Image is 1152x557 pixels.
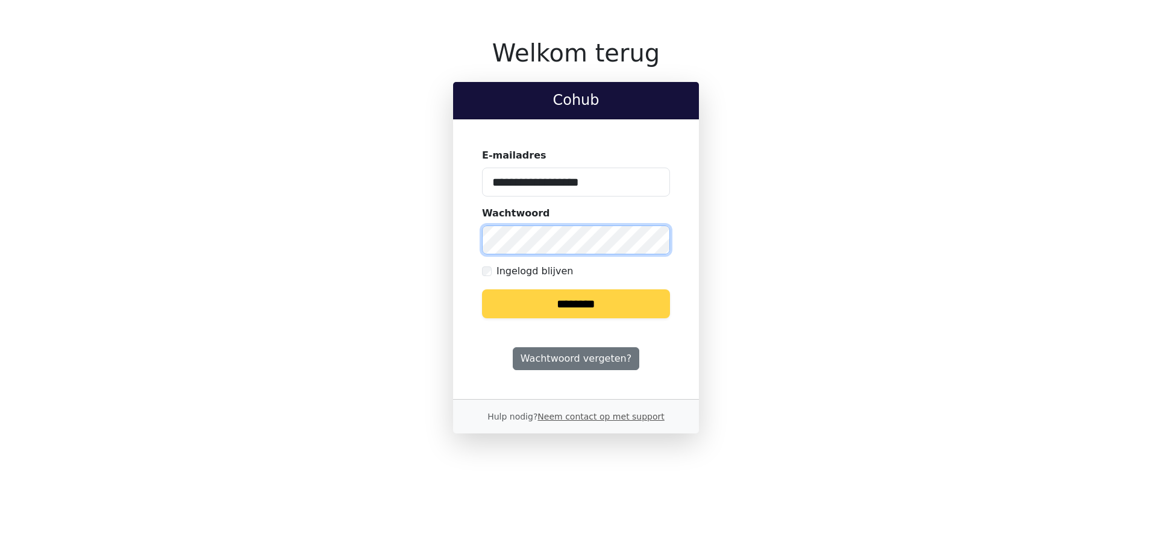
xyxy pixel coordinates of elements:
[463,92,689,109] h2: Cohub
[482,148,546,163] label: E-mailadres
[487,412,665,421] small: Hulp nodig?
[513,347,639,370] a: Wachtwoord vergeten?
[496,264,573,278] label: Ingelogd blijven
[453,39,699,68] h1: Welkom terug
[482,206,550,221] label: Wachtwoord
[537,412,664,421] a: Neem contact op met support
